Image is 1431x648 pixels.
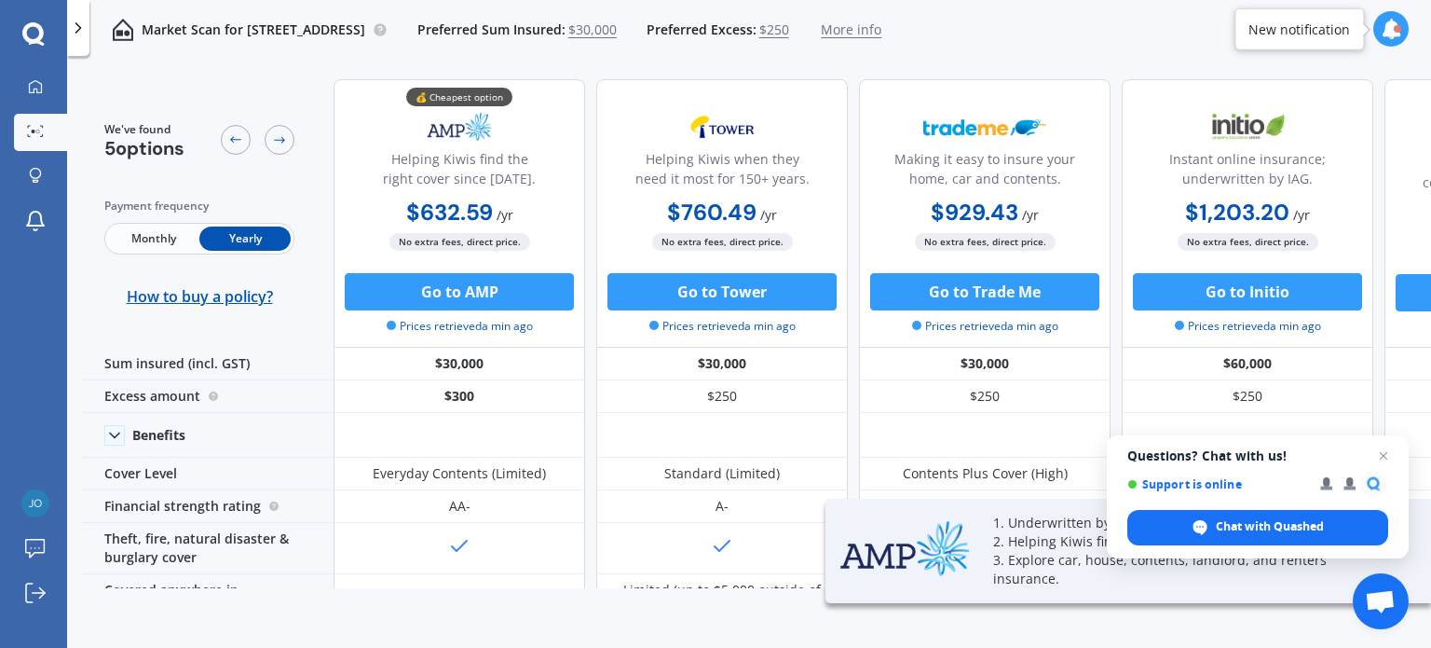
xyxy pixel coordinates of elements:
[978,497,991,516] div: A-
[1127,510,1388,545] div: Chat with Quashed
[596,348,848,380] div: $30,000
[903,464,1068,483] div: Contents Plus Cover (High)
[759,21,789,39] span: $250
[993,532,1384,551] p: 2. Helping Kiwis find the right cover since [DATE].
[497,206,513,224] span: / yr
[104,121,184,138] span: We've found
[859,380,1111,413] div: $250
[127,287,273,306] span: How to buy a policy?
[912,318,1058,335] span: Prices retrieved a min ago
[840,520,971,577] img: AMP.webp
[596,380,848,413] div: $250
[82,574,334,626] div: Covered anywhere in [GEOGRAPHIC_DATA]
[334,380,585,413] div: $300
[1122,380,1373,413] div: $250
[21,489,49,517] img: e19ffba4af56fb52b378b52ad7065d03
[652,233,793,251] span: No extra fees, direct price.
[664,464,780,483] div: Standard (Limited)
[612,149,832,196] div: Helping Kiwis when they need it most for 150+ years.
[870,273,1099,310] button: Go to Trade Me
[1127,477,1307,491] span: Support is online
[82,458,334,490] div: Cover Level
[647,21,756,39] span: Preferred Excess:
[1127,448,1388,463] span: Questions? Chat with us!
[821,21,881,39] span: More info
[104,136,184,160] span: 5 options
[82,348,334,380] div: Sum insured (incl. GST)
[349,149,569,196] div: Helping Kiwis find the right cover since [DATE].
[667,198,756,227] b: $760.49
[715,497,729,516] div: A-
[1186,103,1309,150] img: Initio.webp
[993,551,1384,588] p: 3. Explore car, house, contents, landlord, and renters insurance.
[923,103,1046,150] img: Trademe.webp
[1133,273,1362,310] button: Go to Initio
[607,273,837,310] button: Go to Tower
[104,197,294,215] div: Payment frequency
[760,206,777,224] span: / yr
[82,490,334,523] div: Financial strength rating
[661,103,784,150] img: Tower.webp
[568,21,617,39] span: $30,000
[993,514,1384,532] p: 1. Underwritten by Vero Insurance NZ.
[112,19,134,41] img: home-and-contents.b802091223b8502ef2dd.svg
[373,464,546,483] div: Everyday Contents (Limited)
[406,88,512,106] div: 💰 Cheapest option
[334,348,585,380] div: $30,000
[345,273,574,310] button: Go to AMP
[1022,206,1039,224] span: / yr
[1248,20,1350,38] div: New notification
[199,227,291,251] span: Yearly
[1372,445,1395,467] span: Close chat
[859,348,1111,380] div: $30,000
[108,227,199,251] span: Monthly
[398,103,521,150] img: AMP.webp
[82,380,334,413] div: Excess amount
[610,581,834,618] div: Limited (up to $5,000 outside of home)
[1122,348,1373,380] div: $60,000
[1293,206,1310,224] span: / yr
[417,21,566,39] span: Preferred Sum Insured:
[649,318,796,335] span: Prices retrieved a min ago
[1216,518,1324,535] span: Chat with Quashed
[875,149,1095,196] div: Making it easy to insure your home, car and contents.
[931,198,1018,227] b: $929.43
[406,198,493,227] b: $632.59
[389,233,530,251] span: No extra fees, direct price.
[1353,573,1409,629] div: Open chat
[82,523,334,574] div: Theft, fire, natural disaster & burglary cover
[132,427,185,444] div: Benefits
[1178,233,1318,251] span: No extra fees, direct price.
[449,497,470,516] div: AA-
[1185,198,1289,227] b: $1,203.20
[915,233,1056,251] span: No extra fees, direct price.
[142,21,365,39] p: Market Scan for [STREET_ADDRESS]
[387,318,533,335] span: Prices retrieved a min ago
[1138,149,1357,196] div: Instant online insurance; underwritten by IAG.
[1175,318,1321,335] span: Prices retrieved a min ago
